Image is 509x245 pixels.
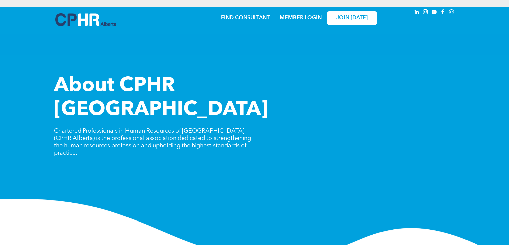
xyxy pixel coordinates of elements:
[55,13,116,26] img: A blue and white logo for cp alberta
[54,76,268,120] span: About CPHR [GEOGRAPHIC_DATA]
[431,8,438,17] a: youtube
[54,128,251,156] span: Chartered Professionals in Human Resources of [GEOGRAPHIC_DATA] (CPHR Alberta) is the professiona...
[336,15,368,21] span: JOIN [DATE]
[422,8,429,17] a: instagram
[413,8,421,17] a: linkedin
[221,15,270,21] a: FIND CONSULTANT
[448,8,455,17] a: Social network
[280,15,322,21] a: MEMBER LOGIN
[327,11,377,25] a: JOIN [DATE]
[439,8,447,17] a: facebook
